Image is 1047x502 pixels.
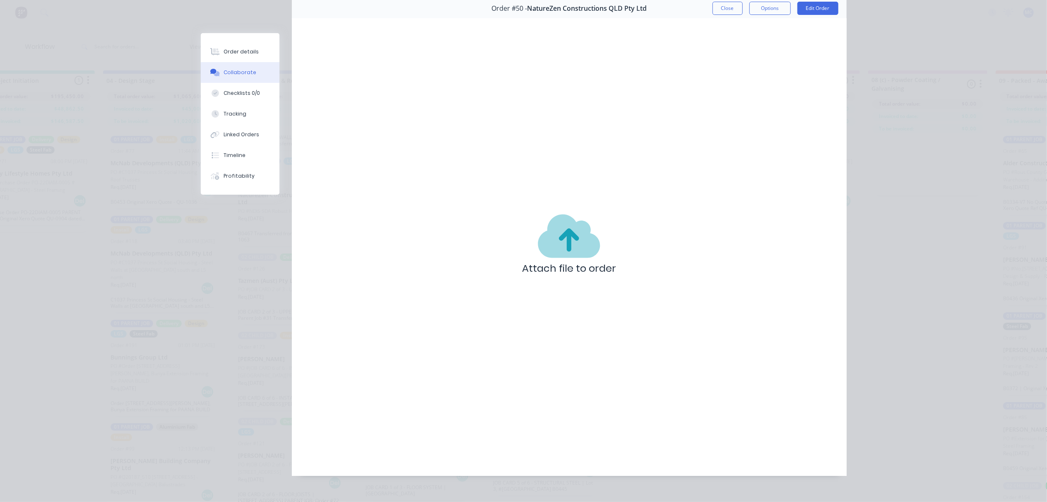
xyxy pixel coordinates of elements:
span: NatureZen Constructions QLD Pty Ltd [527,5,647,12]
button: Tracking [201,104,279,124]
button: Edit Order [797,2,838,15]
button: Checklists 0/0 [201,83,279,104]
button: Close [712,2,743,15]
p: Attach file to order [522,261,616,276]
div: Linked Orders [224,131,259,138]
button: Timeline [201,145,279,166]
button: Options [749,2,791,15]
div: Profitability [224,172,255,180]
button: Order details [201,41,279,62]
div: Checklists 0/0 [224,89,260,97]
span: Order #50 - [491,5,527,12]
button: Linked Orders [201,124,279,145]
button: Collaborate [201,62,279,83]
div: Order details [224,48,259,56]
div: Tracking [224,110,246,118]
div: Timeline [224,152,246,159]
div: Collaborate [224,69,256,76]
button: Profitability [201,166,279,186]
